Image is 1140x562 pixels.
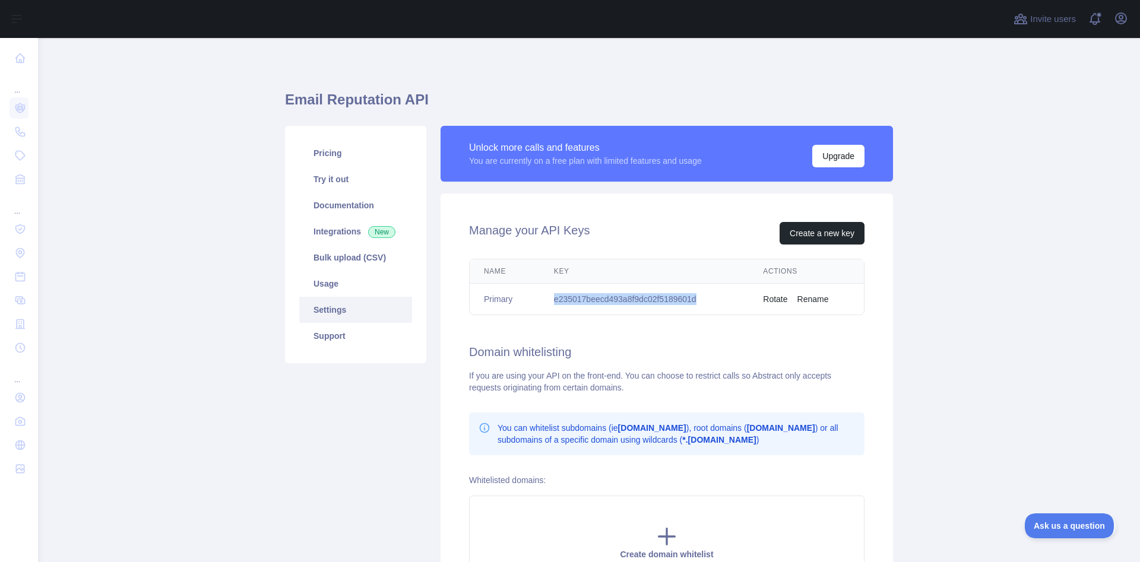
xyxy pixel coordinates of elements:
span: Create domain whitelist [620,550,713,559]
h1: Email Reputation API [285,90,893,119]
a: Documentation [299,192,412,218]
a: Support [299,323,412,349]
a: Usage [299,271,412,297]
th: Key [540,259,749,284]
b: [DOMAIN_NAME] [618,423,686,433]
td: Primary [470,284,540,315]
p: You can whitelist subdomains (ie ), root domains ( ) or all subdomains of a specific domain using... [498,422,855,446]
td: e235017beecd493a8f9dc02f5189601d [540,284,749,315]
label: Whitelisted domains: [469,475,546,485]
a: Try it out [299,166,412,192]
div: If you are using your API on the front-end. You can choose to restrict calls so Abstract only acc... [469,370,864,393]
th: Actions [749,259,864,284]
button: Rotate [763,293,787,305]
a: Pricing [299,140,412,166]
button: Create a new key [780,222,864,245]
h2: Domain whitelisting [469,344,864,360]
button: Rename [797,293,829,305]
iframe: Toggle Customer Support [1025,513,1116,538]
div: Unlock more calls and features [469,141,702,155]
a: Bulk upload (CSV) [299,245,412,271]
h2: Manage your API Keys [469,222,590,245]
span: Invite users [1030,12,1076,26]
div: You are currently on a free plan with limited features and usage [469,155,702,167]
a: Settings [299,297,412,323]
th: Name [470,259,540,284]
div: ... [9,71,28,95]
div: ... [9,361,28,385]
div: ... [9,192,28,216]
a: Integrations New [299,218,412,245]
button: Upgrade [812,145,864,167]
span: New [368,226,395,238]
button: Invite users [1011,9,1078,28]
b: *.[DOMAIN_NAME] [682,435,756,444]
b: [DOMAIN_NAME] [747,423,815,433]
